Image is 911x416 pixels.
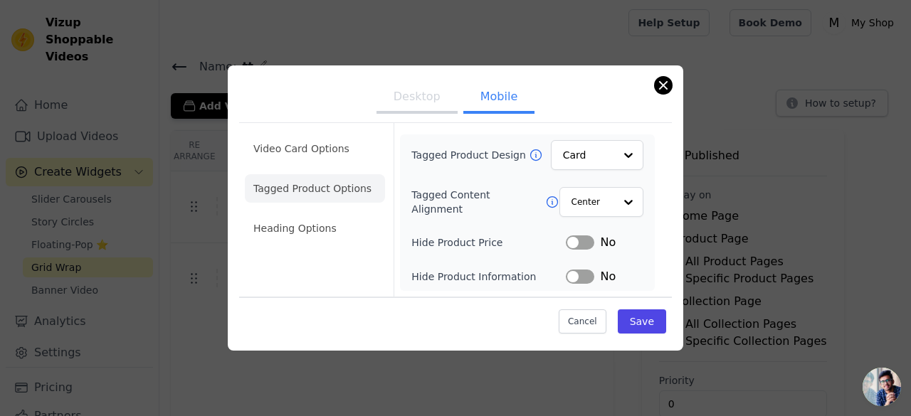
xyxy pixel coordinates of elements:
label: Hide Product Information [411,270,566,284]
li: Heading Options [245,214,385,242]
li: Video Card Options [245,134,385,163]
a: 开放式聊天 [863,368,901,406]
label: Tagged Content Alignment [411,188,544,216]
button: Close modal [655,77,672,94]
label: Tagged Product Design [411,148,528,162]
button: Mobile [463,82,535,114]
button: Save [618,309,666,334]
span: No [600,268,616,285]
button: Cancel [559,309,606,334]
span: No [600,234,616,251]
li: Tagged Product Options [245,174,385,203]
button: Desktop [376,82,458,114]
label: Hide Product Price [411,235,566,250]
